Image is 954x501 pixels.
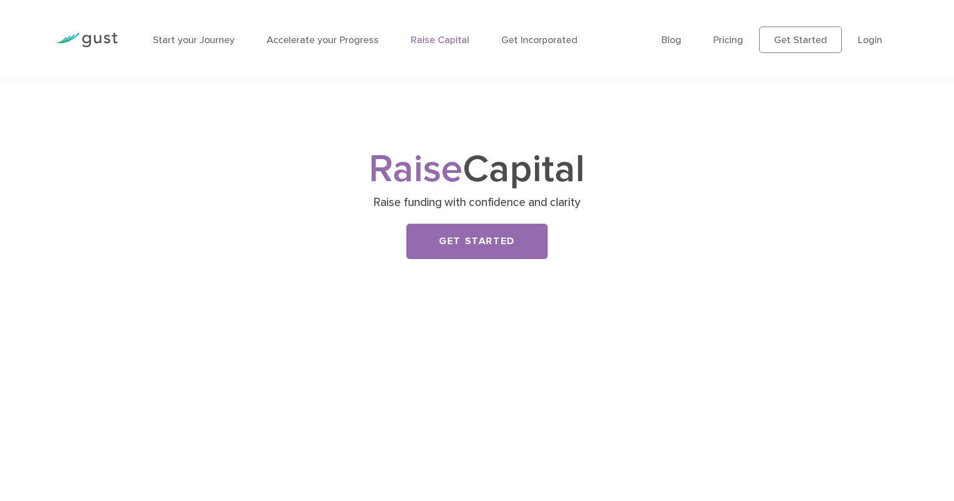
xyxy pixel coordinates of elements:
a: Get Incorporated [501,34,577,46]
span: Raise [369,146,463,192]
a: Get Started [406,224,548,259]
a: Get Started [759,27,842,53]
a: Accelerate your Progress [267,34,379,46]
p: Raise funding with confidence and clarity [263,195,691,210]
a: Login [858,34,882,46]
a: Pricing [713,34,743,46]
a: Blog [661,34,681,46]
a: Raise Capital [411,34,469,46]
h1: Capital [259,152,695,187]
img: Gust Logo [56,33,118,48]
a: Start your Journey [153,34,235,46]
